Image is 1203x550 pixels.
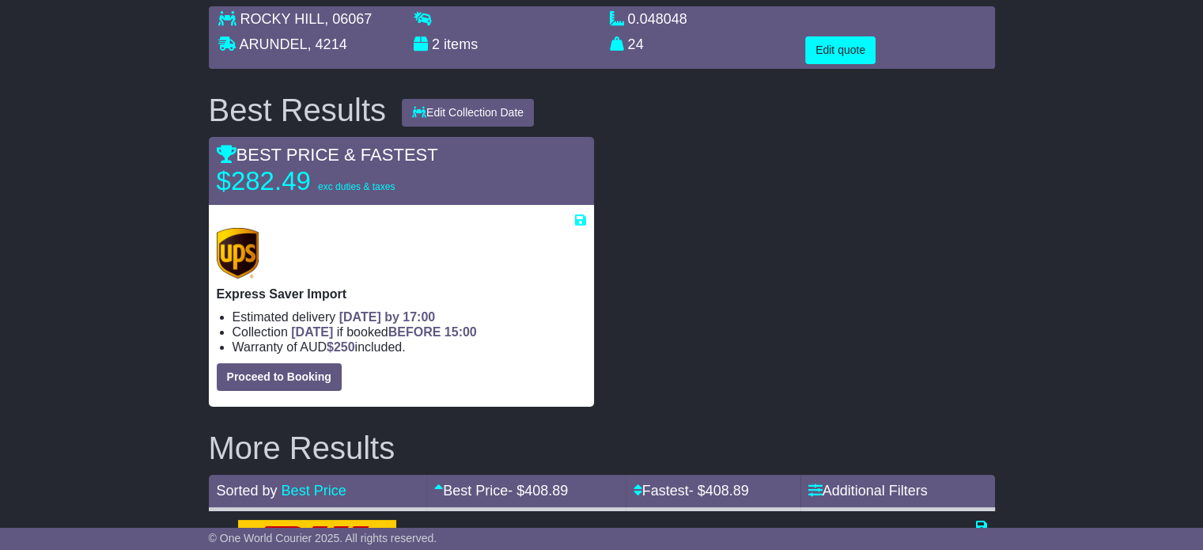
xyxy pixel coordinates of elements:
[217,165,414,197] p: $282.49
[434,483,568,499] a: Best Price- $408.89
[233,324,586,339] li: Collection
[324,11,372,27] span: , 06067
[240,36,308,52] span: ARUNDEL
[805,36,876,64] button: Edit quote
[334,340,355,354] span: 250
[282,483,346,499] a: Best Price
[291,325,476,339] span: if booked
[444,36,478,52] span: items
[402,99,534,127] button: Edit Collection Date
[209,532,437,544] span: © One World Courier 2025. All rights reserved.
[628,11,687,27] span: 0.048048
[445,325,477,339] span: 15:00
[628,36,644,52] span: 24
[388,325,441,339] span: BEFORE
[318,181,395,192] span: exc duties & taxes
[432,36,440,52] span: 2
[524,483,568,499] span: 408.89
[201,93,395,127] div: Best Results
[209,431,995,465] h2: More Results
[291,325,333,339] span: [DATE]
[233,309,586,324] li: Estimated delivery
[217,363,342,391] button: Proceed to Booking
[689,483,749,499] span: - $
[706,483,749,499] span: 408.89
[327,340,355,354] span: $
[233,339,586,355] li: Warranty of AUD included.
[508,483,568,499] span: - $
[217,483,278,499] span: Sorted by
[240,11,325,27] span: ROCKY HILL
[217,145,438,165] span: BEST PRICE & FASTEST
[339,310,436,324] span: [DATE] by 17:00
[634,483,749,499] a: Fastest- $408.89
[217,286,586,302] p: Express Saver Import
[308,36,347,52] span: , 4214
[808,483,928,499] a: Additional Filters
[217,228,259,279] img: UPS (new): Express Saver Import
